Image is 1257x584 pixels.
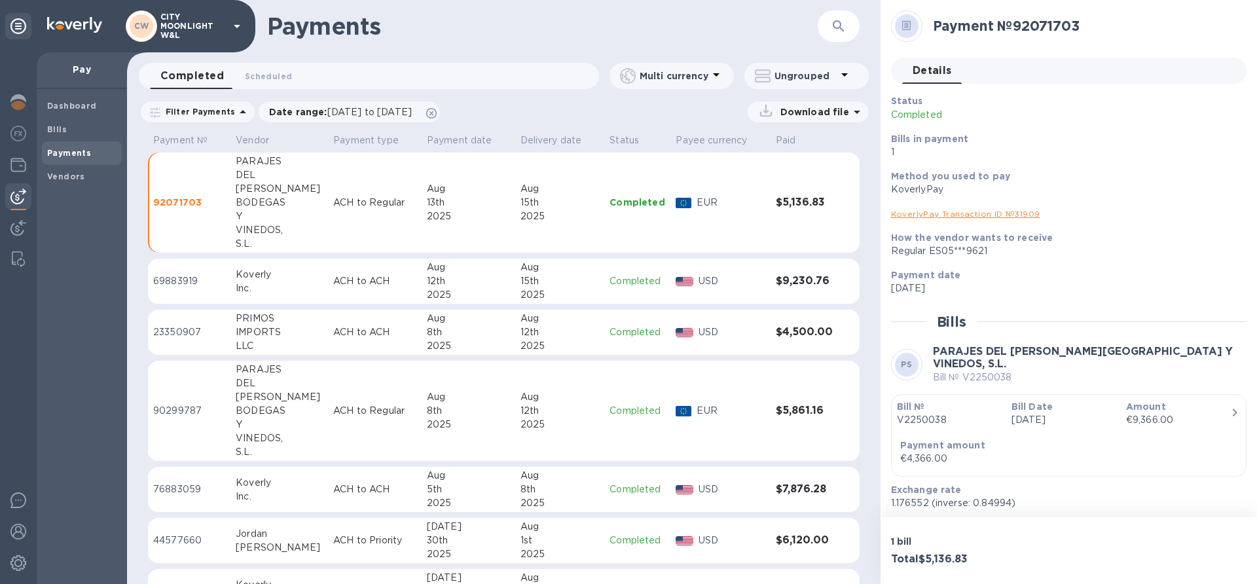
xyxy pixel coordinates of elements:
div: Inc. [236,490,323,503]
div: [PERSON_NAME] [236,182,323,196]
p: ACH to Priority [333,534,416,547]
p: Completed [610,274,665,288]
div: 5th [427,483,510,496]
img: Logo [47,17,102,33]
div: PARAJES [236,363,323,376]
a: KoverlyPay Transaction ID № 31909 [891,209,1040,219]
div: IMPORTS [236,325,323,339]
button: Bill №V2250038Bill Date[DATE]Amount€9,366.00Payment amount€4,366.00 [891,394,1247,477]
b: Bills in payment [891,134,968,144]
div: 8th [427,404,510,418]
span: Details [913,62,952,80]
p: ACH to ACH [333,325,416,339]
div: [PERSON_NAME] [236,541,323,555]
p: Completed [610,483,665,496]
div: [PERSON_NAME] [236,390,323,404]
h3: $5,136.83 [776,196,833,209]
p: ACH to Regular [333,196,416,210]
img: USD [676,536,693,545]
p: Ungrouped [774,69,837,82]
div: Aug [427,469,510,483]
b: PS [901,359,912,369]
p: USD [699,325,765,339]
p: Bill № V2250038 [933,371,1247,384]
div: 15th [520,196,600,210]
img: Foreign exchange [10,126,26,141]
span: Payment type [333,134,416,147]
div: Regular ES05***9621 [891,244,1236,258]
div: 8th [427,325,510,339]
p: 1 bill [891,535,1064,548]
div: S.L. [236,237,323,251]
p: [DATE] [1011,413,1116,427]
span: Payment date [427,134,509,147]
div: Aug [427,182,510,196]
b: Exchange rate [891,484,962,495]
span: Completed [160,67,224,85]
p: 92071703 [153,196,225,209]
b: Bill № [897,401,925,412]
b: Payments [47,148,91,158]
p: Filter Payments [160,106,235,117]
div: 2025 [520,547,600,561]
p: V2250038 [897,413,1001,427]
div: 13th [427,196,510,210]
p: Delivery date [520,134,582,147]
p: USD [699,534,765,547]
div: 8th [520,483,600,496]
span: Paid [776,134,813,147]
b: Vendors [47,172,85,181]
div: 2025 [520,339,600,353]
h3: $6,120.00 [776,534,833,547]
div: PARAJES [236,155,323,168]
div: Aug [520,182,600,196]
b: PARAJES DEL [PERSON_NAME][GEOGRAPHIC_DATA] Y VINEDOS, S.L. [933,345,1233,370]
h3: $4,500.00 [776,326,833,338]
p: 23350907 [153,325,225,339]
p: Paid [776,134,796,147]
div: 30th [427,534,510,547]
span: Payment № [153,134,225,147]
div: €9,366.00 [1126,413,1230,427]
div: VINEDOS, [236,431,323,445]
p: Payment № [153,134,208,147]
div: Aug [520,520,600,534]
div: VINEDOS, [236,223,323,237]
b: Method you used to pay [891,171,1010,181]
p: 1 [891,145,1236,159]
div: Unpin categories [5,13,31,39]
p: Payee currency [676,134,747,147]
img: USD [676,485,693,494]
div: BODEGAS [236,404,323,418]
div: Jordan [236,527,323,541]
div: Y [236,210,323,223]
div: Date range:[DATE] to [DATE] [259,101,440,122]
div: 12th [427,274,510,288]
p: USD [699,483,765,496]
b: Payment date [891,270,961,280]
h3: Total $5,136.83 [891,553,1064,566]
div: Aug [427,390,510,404]
p: Completed [891,108,1121,122]
b: Amount [1126,401,1166,412]
h3: $9,230.76 [776,275,833,287]
p: Multi currency [640,69,708,82]
img: USD [676,277,693,286]
p: EUR [697,196,765,210]
img: USD [676,328,693,337]
div: 12th [520,325,600,339]
b: Bill Date [1011,401,1053,412]
b: Bills [47,124,67,134]
div: 2025 [427,496,510,510]
div: 2025 [427,210,510,223]
div: Inc. [236,282,323,295]
span: [DATE] to [DATE] [327,107,412,117]
p: 76883059 [153,483,225,496]
span: Vendor [236,134,286,147]
p: Completed [610,534,665,547]
div: 2025 [520,418,600,431]
div: Y [236,418,323,431]
p: ACH to ACH [333,483,416,496]
div: Aug [520,261,600,274]
div: LLC [236,339,323,353]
